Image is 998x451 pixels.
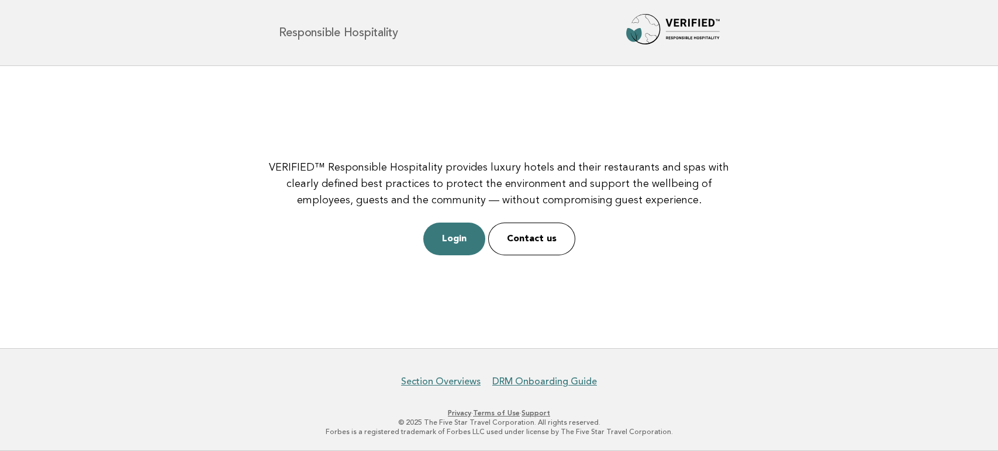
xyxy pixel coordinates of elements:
[279,27,398,39] h1: Responsible Hospitality
[448,409,471,417] a: Privacy
[264,159,735,209] p: VERIFIED™ Responsible Hospitality provides luxury hotels and their restaurants and spas with clea...
[141,427,857,436] p: Forbes is a registered trademark of Forbes LLC used under license by The Five Star Travel Corpora...
[626,14,720,51] img: Forbes Travel Guide
[473,409,520,417] a: Terms of Use
[141,418,857,427] p: © 2025 The Five Star Travel Corporation. All rights reserved.
[522,409,550,417] a: Support
[488,223,575,255] a: Contact us
[141,408,857,418] p: · ·
[401,376,481,387] a: Section Overviews
[492,376,597,387] a: DRM Onboarding Guide
[423,223,485,255] a: Login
